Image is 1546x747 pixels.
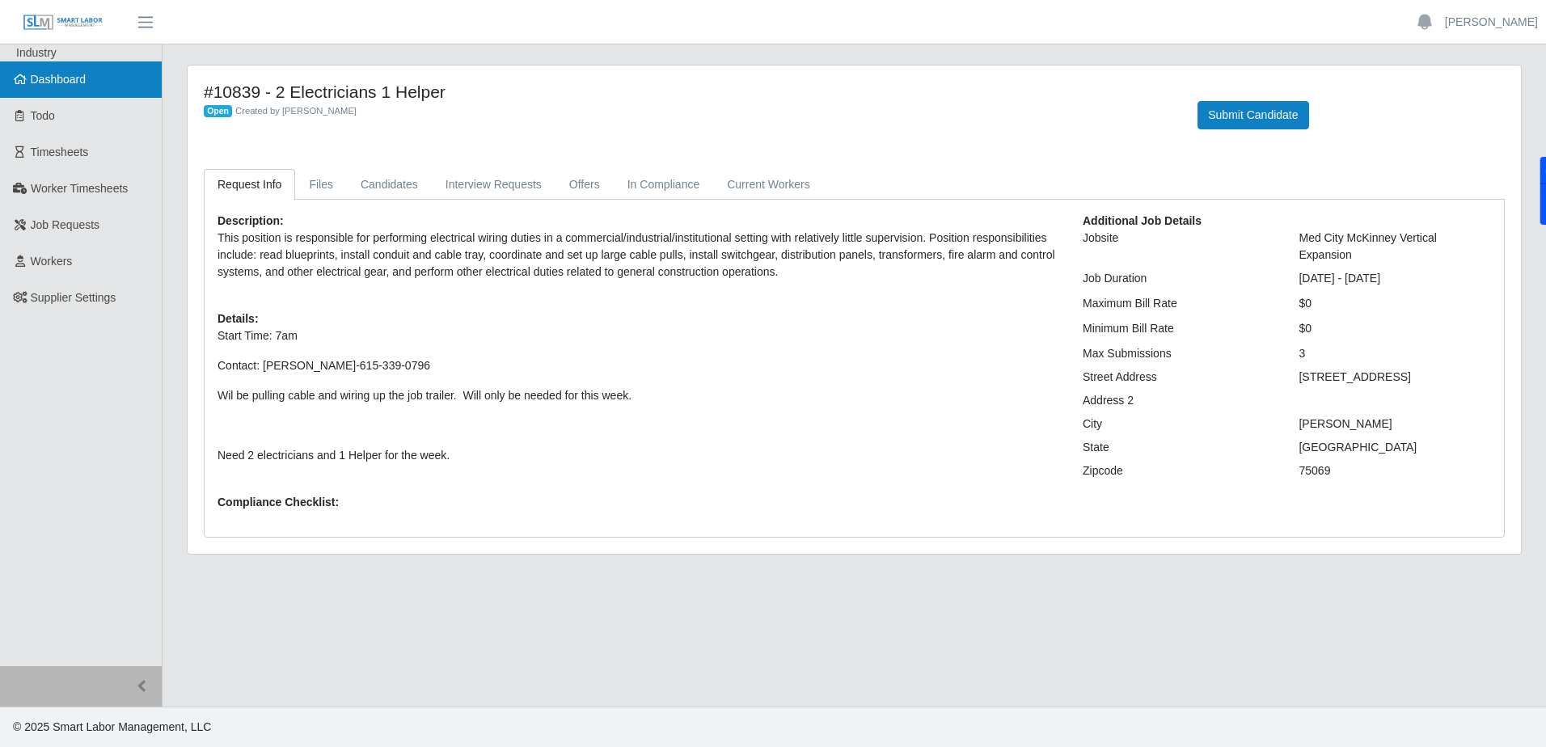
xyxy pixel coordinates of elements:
div: [DATE] - [DATE] [1286,270,1503,287]
span: Worker Timesheets [31,182,128,195]
p: Contact: [PERSON_NAME]-615-339-0796 [218,357,1058,374]
span: Todo [31,109,55,122]
a: Offers [555,169,614,200]
div: Med City McKinney Vertical Expansion [1286,230,1503,264]
div: Jobsite [1071,230,1287,264]
img: SLM Logo [23,14,103,32]
a: Current Workers [713,169,823,200]
a: [PERSON_NAME] [1445,14,1538,31]
span: © 2025 Smart Labor Management, LLC [13,720,211,733]
div: City [1071,416,1287,433]
b: Compliance Checklist: [218,496,339,509]
h4: #10839 - 2 Electricians 1 Helper [204,82,1173,102]
p: Wil be pulling cable and wiring up the job trailer. Will only be needed for this week. [218,387,1058,404]
div: 75069 [1286,462,1503,479]
div: State [1071,439,1287,456]
div: 3 [1286,345,1503,362]
div: Address 2 [1071,392,1287,409]
div: [STREET_ADDRESS] [1286,369,1503,386]
span: Workers [31,255,73,268]
a: Request Info [204,169,295,200]
div: Maximum Bill Rate [1071,295,1287,312]
span: Open [204,105,232,118]
span: Supplier Settings [31,291,116,304]
div: [GEOGRAPHIC_DATA] [1286,439,1503,456]
div: Minimum Bill Rate [1071,320,1287,337]
div: Job Duration [1071,270,1287,287]
b: Description: [218,214,284,227]
span: Timesheets [31,146,89,158]
div: Zipcode [1071,462,1287,479]
span: Dashboard [31,73,87,86]
div: Max Submissions [1071,345,1287,362]
button: Submit Candidate [1198,101,1308,129]
div: Street Address [1071,369,1287,386]
a: Files [295,169,347,200]
a: Interview Requests [432,169,555,200]
div: [PERSON_NAME] [1286,416,1503,433]
a: Candidates [347,169,432,200]
div: $0 [1286,295,1503,312]
a: In Compliance [614,169,714,200]
b: Additional Job Details [1083,214,1202,227]
span: Job Requests [31,218,100,231]
span: Created by [PERSON_NAME] [235,106,357,116]
p: Need 2 electricians and 1 Helper for the week. [218,447,1058,464]
div: $0 [1286,320,1503,337]
p: Start Time: 7am [218,327,1058,344]
b: Details: [218,312,259,325]
span: Industry [16,46,57,59]
p: This position is responsible for performing electrical wiring duties in a commercial/industrial/i... [218,230,1058,281]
